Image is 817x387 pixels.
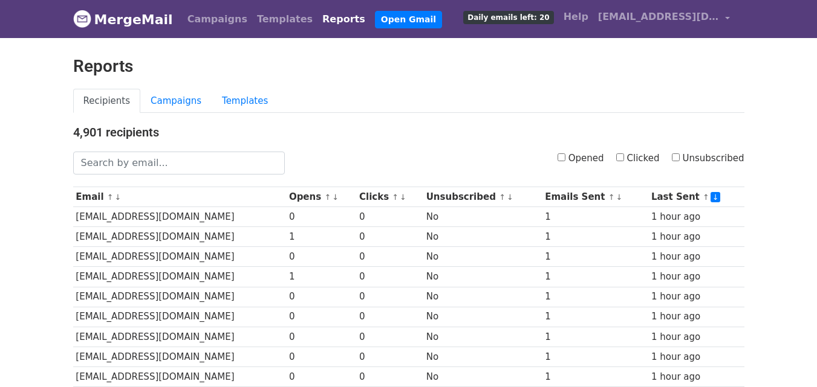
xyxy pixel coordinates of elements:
[286,347,356,366] td: 0
[598,10,719,24] span: [EMAIL_ADDRESS][DOMAIN_NAME]
[73,227,287,247] td: [EMAIL_ADDRESS][DOMAIN_NAME]
[672,153,680,161] input: Unsubscribed
[324,193,331,202] a: ↑
[356,227,423,247] td: 0
[356,366,423,386] td: 0
[392,193,399,202] a: ↑
[423,287,542,307] td: No
[423,187,542,207] th: Unsubscribed
[423,327,542,347] td: No
[423,267,542,287] td: No
[286,187,356,207] th: Opens
[616,193,622,202] a: ↓
[356,187,423,207] th: Clicks
[648,287,744,307] td: 1 hour ago
[286,366,356,386] td: 0
[73,10,91,28] img: MergeMail logo
[542,267,648,287] td: 1
[286,247,356,267] td: 0
[542,287,648,307] td: 1
[648,207,744,227] td: 1 hour ago
[558,153,565,161] input: Opened
[711,192,721,202] a: ↓
[648,267,744,287] td: 1 hour ago
[423,207,542,227] td: No
[559,5,593,29] a: Help
[423,347,542,366] td: No
[648,366,744,386] td: 1 hour ago
[542,227,648,247] td: 1
[73,347,287,366] td: [EMAIL_ADDRESS][DOMAIN_NAME]
[423,227,542,247] td: No
[356,247,423,267] td: 0
[672,152,744,165] label: Unsubscribed
[183,7,252,31] a: Campaigns
[286,227,356,247] td: 1
[648,347,744,366] td: 1 hour ago
[499,193,506,202] a: ↑
[286,207,356,227] td: 0
[375,11,442,28] a: Open Gmail
[593,5,735,33] a: [EMAIL_ADDRESS][DOMAIN_NAME]
[107,193,114,202] a: ↑
[542,366,648,386] td: 1
[423,247,542,267] td: No
[286,287,356,307] td: 0
[542,187,648,207] th: Emails Sent
[73,307,287,327] td: [EMAIL_ADDRESS][DOMAIN_NAME]
[616,152,660,165] label: Clicked
[286,327,356,347] td: 0
[73,247,287,267] td: [EMAIL_ADDRESS][DOMAIN_NAME]
[648,227,744,247] td: 1 hour ago
[423,366,542,386] td: No
[286,267,356,287] td: 1
[648,247,744,267] td: 1 hour ago
[73,89,141,114] a: Recipients
[463,11,553,24] span: Daily emails left: 20
[542,327,648,347] td: 1
[140,89,212,114] a: Campaigns
[115,193,122,202] a: ↓
[73,187,287,207] th: Email
[558,152,604,165] label: Opened
[616,153,624,161] input: Clicked
[252,7,317,31] a: Templates
[356,207,423,227] td: 0
[73,56,744,77] h2: Reports
[542,307,648,327] td: 1
[400,193,406,202] a: ↓
[542,347,648,366] td: 1
[356,327,423,347] td: 0
[648,187,744,207] th: Last Sent
[73,327,287,347] td: [EMAIL_ADDRESS][DOMAIN_NAME]
[542,207,648,227] td: 1
[73,207,287,227] td: [EMAIL_ADDRESS][DOMAIN_NAME]
[73,287,287,307] td: [EMAIL_ADDRESS][DOMAIN_NAME]
[703,193,709,202] a: ↑
[542,247,648,267] td: 1
[73,125,744,139] h4: 4,901 recipients
[458,5,558,29] a: Daily emails left: 20
[507,193,513,202] a: ↓
[356,287,423,307] td: 0
[73,7,173,32] a: MergeMail
[648,327,744,347] td: 1 hour ago
[648,307,744,327] td: 1 hour ago
[73,366,287,386] td: [EMAIL_ADDRESS][DOMAIN_NAME]
[73,152,285,174] input: Search by email...
[317,7,370,31] a: Reports
[73,267,287,287] td: [EMAIL_ADDRESS][DOMAIN_NAME]
[356,307,423,327] td: 0
[608,193,615,202] a: ↑
[212,89,278,114] a: Templates
[356,347,423,366] td: 0
[423,307,542,327] td: No
[286,307,356,327] td: 0
[332,193,339,202] a: ↓
[356,267,423,287] td: 0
